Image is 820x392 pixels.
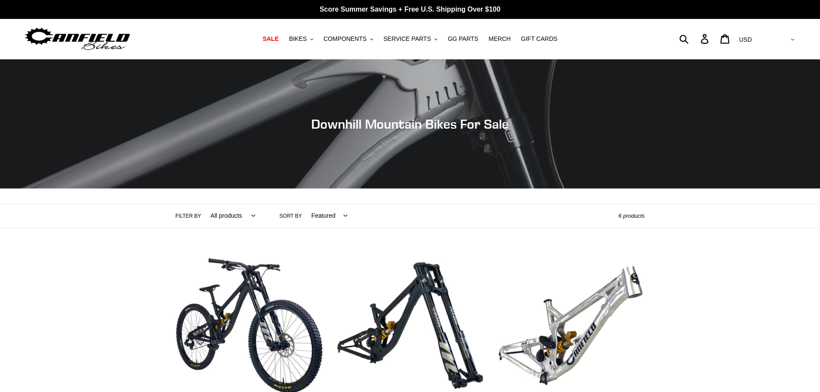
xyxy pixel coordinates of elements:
span: COMPONENTS [324,35,367,43]
span: 6 products [619,213,645,219]
span: SALE [263,35,278,43]
label: Filter by [176,212,201,220]
a: SALE [258,33,283,45]
span: GIFT CARDS [521,35,557,43]
label: Sort by [279,212,302,220]
span: Downhill Mountain Bikes For Sale [311,116,509,132]
a: MERCH [484,33,515,45]
button: SERVICE PARTS [379,33,442,45]
span: MERCH [489,35,511,43]
img: Canfield Bikes [24,25,131,52]
button: COMPONENTS [319,33,378,45]
button: BIKES [285,33,317,45]
span: BIKES [289,35,306,43]
input: Search [684,29,706,48]
span: SERVICE PARTS [384,35,431,43]
span: GG PARTS [448,35,478,43]
a: GIFT CARDS [517,33,562,45]
a: GG PARTS [443,33,483,45]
